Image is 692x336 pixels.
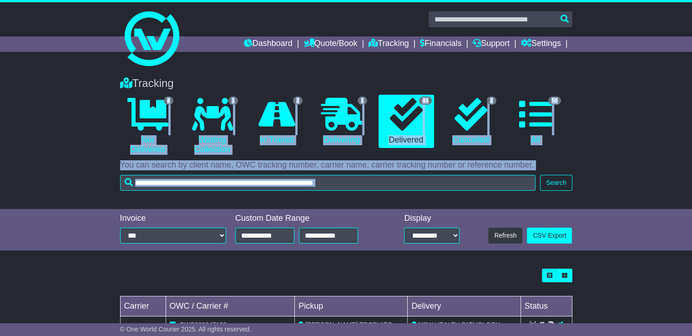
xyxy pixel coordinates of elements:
span: 1 [228,97,238,105]
a: 1 Waiting Collection [185,95,240,158]
a: 1 Delivering [314,95,369,148]
a: Settings [521,36,561,52]
span: 4 [164,97,173,105]
p: You can search by client name, OWC tracking number, carrier name, carrier tracking number or refe... [120,160,572,170]
td: Status [520,296,572,316]
a: CSV Export [527,228,572,244]
span: 1 [358,97,367,105]
span: OWS000647126 [179,321,227,328]
span: 50 [548,97,561,105]
a: 50 All [508,95,563,148]
a: 2 Cancelled [443,95,499,148]
a: Support [473,36,510,52]
a: 44 Delivered [379,95,434,148]
span: 2 [487,97,496,105]
button: Refresh [488,228,522,244]
td: Pickup [295,296,408,316]
td: Delivery [408,296,520,316]
a: 2 In Transit [249,95,305,148]
div: Tracking [116,77,577,90]
a: Financials [420,36,461,52]
span: 2 [293,97,303,105]
div: Display [404,214,460,224]
a: Quote/Book [303,36,357,52]
span: © One World Courier 2025. All rights reserved. [120,326,252,333]
a: Dashboard [244,36,293,52]
div: Invoice [120,214,227,224]
a: 4 Not Delivered [120,95,176,158]
button: Search [540,175,572,191]
div: Custom Date Range [235,214,380,224]
a: Tracking [369,36,409,52]
span: 44 [419,97,431,105]
td: Carrier [120,296,166,316]
span: NSW HEALTH PATHOLOGY [418,321,500,328]
td: OWC / Carrier # [166,296,295,316]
